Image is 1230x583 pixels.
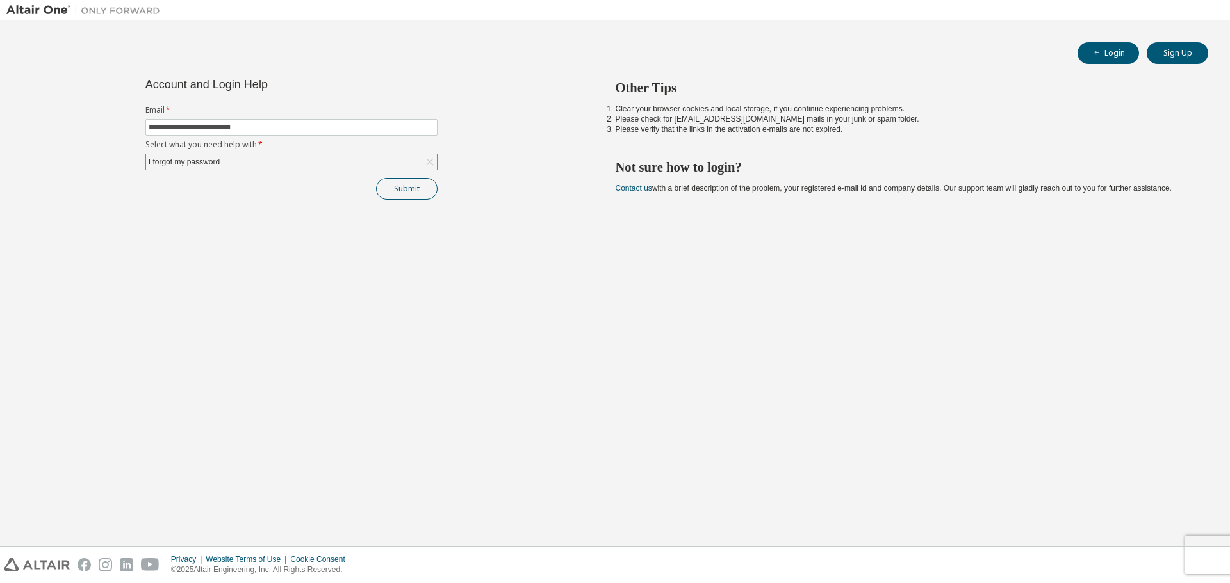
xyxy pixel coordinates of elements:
[145,105,438,115] label: Email
[376,178,438,200] button: Submit
[616,184,652,193] a: Contact us
[616,79,1186,96] h2: Other Tips
[146,154,437,170] div: I forgot my password
[616,114,1186,124] li: Please check for [EMAIL_ADDRESS][DOMAIN_NAME] mails in your junk or spam folder.
[206,554,290,564] div: Website Terms of Use
[78,558,91,571] img: facebook.svg
[290,554,352,564] div: Cookie Consent
[145,79,379,90] div: Account and Login Help
[147,155,222,169] div: I forgot my password
[99,558,112,571] img: instagram.svg
[616,159,1186,175] h2: Not sure how to login?
[141,558,160,571] img: youtube.svg
[171,564,353,575] p: © 2025 Altair Engineering, Inc. All Rights Reserved.
[616,104,1186,114] li: Clear your browser cookies and local storage, if you continue experiencing problems.
[4,558,70,571] img: altair_logo.svg
[616,124,1186,134] li: Please verify that the links in the activation e-mails are not expired.
[120,558,133,571] img: linkedin.svg
[171,554,206,564] div: Privacy
[6,4,167,17] img: Altair One
[145,140,438,150] label: Select what you need help with
[616,184,1172,193] span: with a brief description of the problem, your registered e-mail id and company details. Our suppo...
[1147,42,1208,64] button: Sign Up
[1078,42,1139,64] button: Login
